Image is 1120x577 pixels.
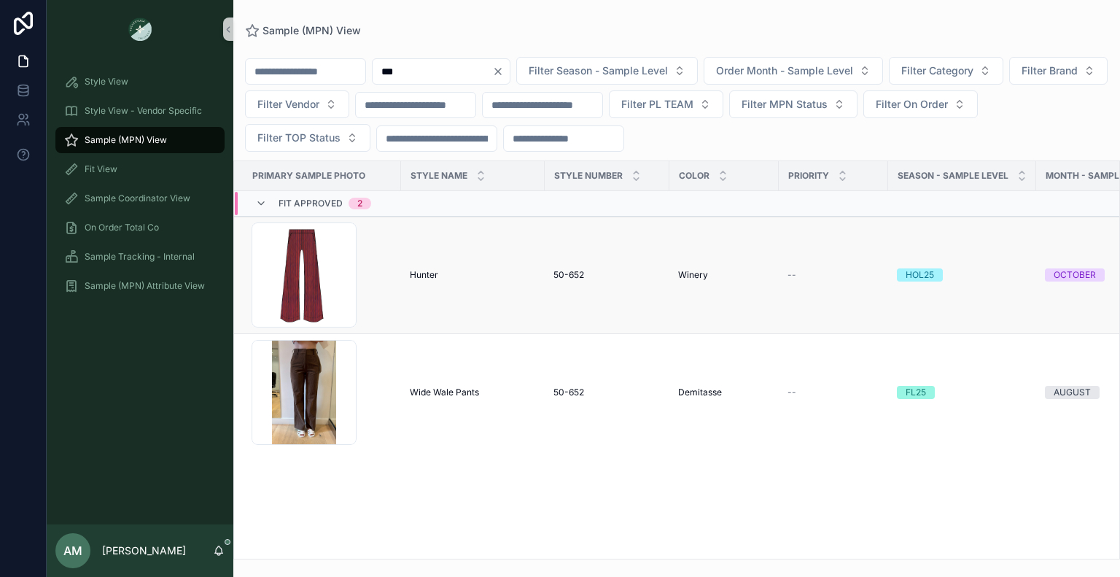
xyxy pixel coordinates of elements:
span: AM [63,542,82,559]
button: Clear [492,66,510,77]
div: AUGUST [1054,386,1091,399]
button: Select Button [245,90,349,118]
span: Filter Season - Sample Level [529,63,668,78]
span: Filter MPN Status [742,97,828,112]
span: Filter TOP Status [257,131,341,145]
a: Winery [678,269,770,281]
img: App logo [128,18,152,41]
span: Filter On Order [876,97,948,112]
a: Sample Tracking - Internal [55,244,225,270]
a: Style View - Vendor Specific [55,98,225,124]
a: 50-652 [553,269,661,281]
span: Wide Wale Pants [410,387,479,398]
span: Order Month - Sample Level [716,63,853,78]
a: Demitasse [678,387,770,398]
span: -- [787,387,796,398]
a: Sample (MPN) View [245,23,361,38]
a: Fit View [55,156,225,182]
a: FL25 [897,386,1027,399]
span: Filter PL TEAM [621,97,693,112]
a: Sample Coordinator View [55,185,225,212]
span: PRIORITY [788,170,829,182]
a: Style View [55,69,225,95]
div: FL25 [906,386,926,399]
a: -- [787,269,879,281]
button: Select Button [729,90,857,118]
button: Select Button [863,90,978,118]
a: HOL25 [897,268,1027,282]
span: Hunter [410,269,438,281]
button: Select Button [704,57,883,85]
span: On Order Total Co [85,222,159,233]
button: Select Button [1009,57,1108,85]
span: Sample (MPN) View [262,23,361,38]
div: 2 [357,198,362,209]
span: Sample Coordinator View [85,193,190,204]
p: [PERSON_NAME] [102,543,186,558]
span: Fit Approved [279,198,343,209]
span: PRIMARY SAMPLE PHOTO [252,170,365,182]
span: 50-652 [553,387,584,398]
span: Color [679,170,709,182]
div: OCTOBER [1054,268,1096,282]
span: Demitasse [678,387,722,398]
span: Style Name [411,170,467,182]
a: Wide Wale Pants [410,387,536,398]
span: Sample (MPN) View [85,134,167,146]
div: scrollable content [47,58,233,318]
span: Style Number [554,170,623,182]
span: Filter Vendor [257,97,319,112]
a: Sample (MPN) Attribute View [55,273,225,299]
span: Filter Category [901,63,973,78]
button: Select Button [516,57,698,85]
span: 50-652 [553,269,584,281]
a: 50-652 [553,387,661,398]
span: Style View - Vendor Specific [85,105,202,117]
button: Select Button [609,90,723,118]
a: Sample (MPN) View [55,127,225,153]
span: Season - Sample Level [898,170,1008,182]
span: Style View [85,76,128,88]
button: Select Button [245,124,370,152]
div: HOL25 [906,268,934,282]
button: Select Button [889,57,1003,85]
span: Winery [678,269,708,281]
a: Hunter [410,269,536,281]
span: Filter Brand [1022,63,1078,78]
a: -- [787,387,879,398]
a: On Order Total Co [55,214,225,241]
span: Sample (MPN) Attribute View [85,280,205,292]
span: Sample Tracking - Internal [85,251,195,263]
span: -- [787,269,796,281]
span: Fit View [85,163,117,175]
